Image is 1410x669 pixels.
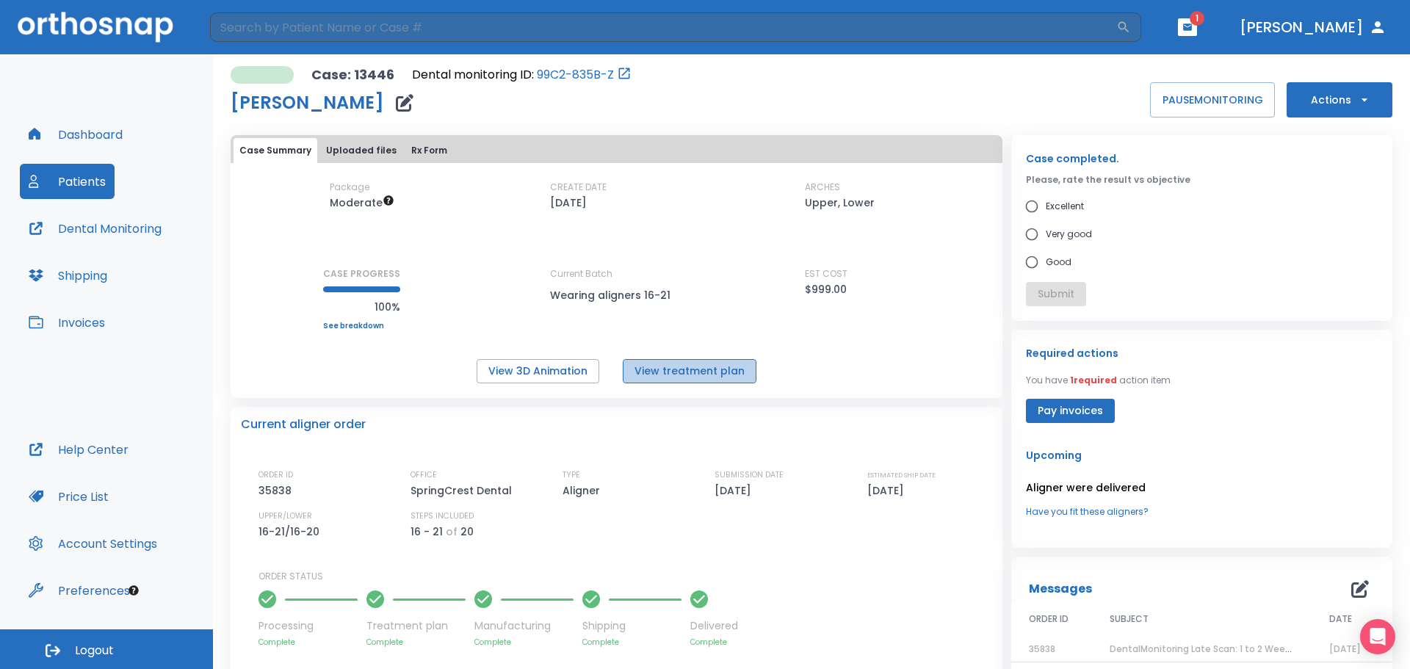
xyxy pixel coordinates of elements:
div: tabs [234,138,999,163]
p: You have action item [1026,374,1171,387]
p: Delivered [690,618,738,634]
p: Case: 13446 [311,66,394,84]
span: 1 [1190,11,1204,26]
button: Preferences [20,573,139,608]
button: View treatment plan [623,359,756,383]
button: Shipping [20,258,116,293]
p: 20 [460,523,474,540]
p: 35838 [258,482,297,499]
p: [DATE] [715,482,756,499]
span: 35838 [1029,643,1055,655]
span: Up to 20 Steps (40 aligners) [330,195,394,210]
span: DATE [1329,612,1352,626]
img: Orthosnap [18,12,173,42]
button: Dental Monitoring [20,211,170,246]
p: ARCHES [805,181,840,194]
button: [PERSON_NAME] [1234,14,1392,40]
button: Pay invoices [1026,399,1115,423]
p: Wearing aligners 16-21 [550,286,682,304]
p: Complete [690,637,738,648]
button: Dashboard [20,117,131,152]
p: Current aligner order [241,416,366,433]
span: 1 required [1070,374,1117,386]
p: Complete [474,637,574,648]
span: Very good [1046,225,1092,243]
p: OFFICE [411,469,437,482]
p: 100% [323,298,400,316]
p: Package [330,181,369,194]
button: Actions [1287,82,1392,117]
h1: [PERSON_NAME] [231,94,384,112]
a: 99C2-835B-Z [537,66,614,84]
a: Have you fit these aligners? [1026,505,1378,518]
p: Please, rate the result vs objective [1026,173,1378,187]
p: Upcoming [1026,446,1378,464]
button: Account Settings [20,526,166,561]
span: DentalMonitoring Late Scan: 1 to 2 Weeks Notification [1110,643,1351,655]
p: ORDER ID [258,469,293,482]
span: Logout [75,643,114,659]
p: Messages [1029,580,1092,598]
span: Good [1046,253,1071,271]
button: Price List [20,479,117,514]
div: Tooltip anchor [127,584,140,597]
span: ORDER ID [1029,612,1069,626]
p: TYPE [563,469,580,482]
button: Rx Form [405,138,453,163]
p: [DATE] [550,194,587,211]
p: ORDER STATUS [258,570,992,583]
span: SUBJECT [1110,612,1149,626]
span: [DATE] [1329,643,1361,655]
button: PAUSEMONITORING [1150,82,1275,117]
div: Open patient in dental monitoring portal [412,66,632,84]
button: View 3D Animation [477,359,599,383]
p: CASE PROGRESS [323,267,400,281]
p: Required actions [1026,344,1118,362]
p: Dental monitoring ID: [412,66,534,84]
p: EST COST [805,267,847,281]
p: $999.00 [805,281,847,298]
p: of [446,523,458,540]
p: Complete [582,637,681,648]
button: Case Summary [234,138,317,163]
p: ESTIMATED SHIP DATE [867,469,936,482]
p: Treatment plan [366,618,466,634]
p: CREATE DATE [550,181,607,194]
span: Excellent [1046,198,1084,215]
p: SpringCrest Dental [411,482,517,499]
p: Upper, Lower [805,194,875,211]
p: Complete [366,637,466,648]
p: Complete [258,637,358,648]
button: Invoices [20,305,114,340]
button: Help Center [20,432,137,467]
p: Current Batch [550,267,682,281]
p: Shipping [582,618,681,634]
p: STEPS INCLUDED [411,510,474,523]
p: 16-21/16-20 [258,523,325,540]
p: Aligner were delivered [1026,479,1378,496]
p: Aligner [563,482,605,499]
a: See breakdown [323,322,400,330]
button: Uploaded files [320,138,402,163]
div: Open Intercom Messenger [1360,619,1395,654]
p: Manufacturing [474,618,574,634]
input: Search by Patient Name or Case # [210,12,1116,42]
p: [DATE] [867,482,909,499]
button: Patients [20,164,115,199]
p: Processing [258,618,358,634]
p: SUBMISSION DATE [715,469,784,482]
p: Case completed. [1026,150,1378,167]
p: 16 - 21 [411,523,443,540]
p: UPPER/LOWER [258,510,312,523]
